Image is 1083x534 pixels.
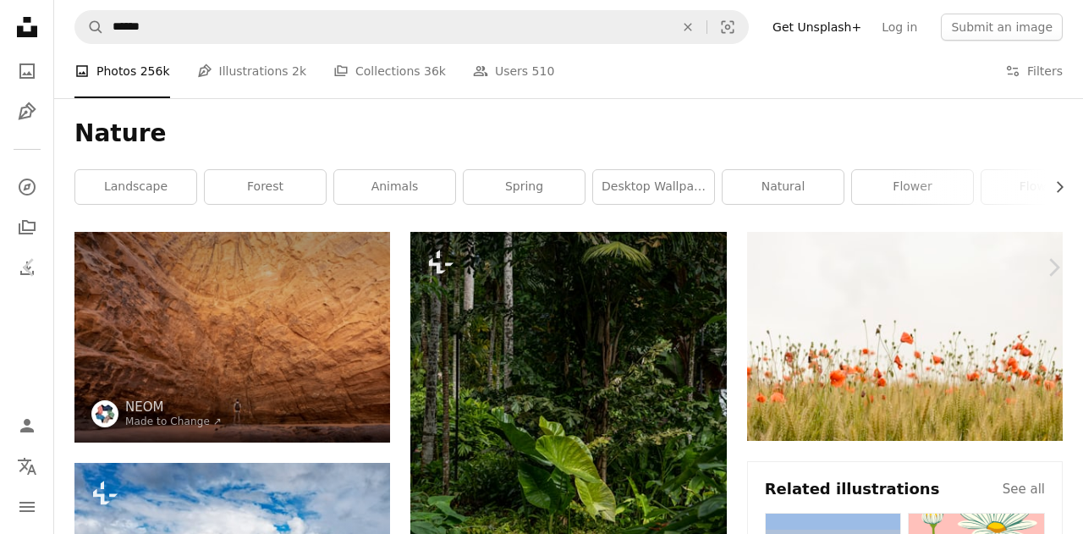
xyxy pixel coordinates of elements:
a: Made to Change ↗ [125,416,222,427]
button: Submit an image [941,14,1063,41]
span: 510 [532,62,555,80]
button: scroll list to the right [1044,170,1063,204]
img: orange flowers [747,232,1063,441]
a: flower [852,170,973,204]
a: a lush green forest filled with lots of trees [410,460,726,476]
a: Photos [10,54,44,88]
a: landscape [75,170,196,204]
button: Visual search [707,11,748,43]
a: a man standing in the middle of a canyon [74,329,390,344]
a: Log in [871,14,927,41]
a: Next [1024,186,1083,349]
a: spring [464,170,585,204]
button: Filters [1005,44,1063,98]
a: Illustrations 2k [197,44,306,98]
img: Go to NEOM's profile [91,400,118,427]
h1: Nature [74,118,1063,149]
button: Clear [669,11,706,43]
a: Get Unsplash+ [762,14,871,41]
a: Explore [10,170,44,204]
a: Users 510 [473,44,554,98]
a: Log in / Sign up [10,409,44,443]
h4: Related illustrations [765,479,940,499]
a: orange flowers [747,328,1063,344]
button: Search Unsplash [75,11,104,43]
form: Find visuals sitewide [74,10,749,44]
a: forest [205,170,326,204]
a: animals [334,170,455,204]
a: desktop wallpaper [593,170,714,204]
button: Menu [10,490,44,524]
a: Collections 36k [333,44,446,98]
a: NEOM [125,399,222,416]
button: Language [10,449,44,483]
img: a man standing in the middle of a canyon [74,232,390,443]
span: 2k [292,62,306,80]
span: 36k [424,62,446,80]
a: See all [1003,479,1045,499]
a: Illustrations [10,95,44,129]
a: natural [723,170,844,204]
